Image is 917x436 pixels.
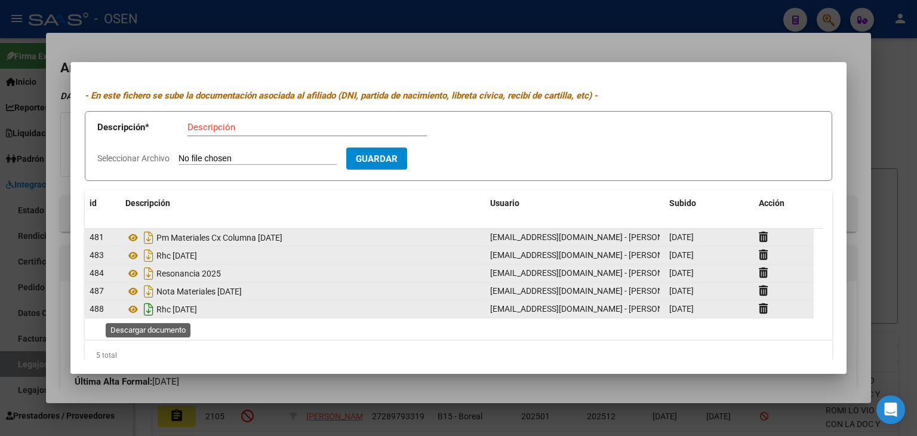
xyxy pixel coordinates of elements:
span: Nota Materiales [DATE] [156,287,242,296]
span: [EMAIL_ADDRESS][DOMAIN_NAME] - [PERSON_NAME] [490,250,693,260]
span: [DATE] [669,286,694,296]
i: Descargar documento [141,300,156,319]
p: Descripción [97,121,187,134]
span: 488 [90,304,104,314]
i: - En este fichero se sube la documentación asociada al afiliado (DNI, partida de nacimiento, libr... [85,90,598,101]
span: Subido [669,198,696,208]
span: [EMAIL_ADDRESS][DOMAIN_NAME] - [PERSON_NAME] [490,286,693,296]
div: 5 total [85,340,832,370]
i: Descargar documento [141,228,156,247]
i: Descargar documento [141,282,156,301]
span: Rhc [DATE] [156,305,197,314]
span: [DATE] [669,304,694,314]
datatable-header-cell: id [85,191,121,216]
datatable-header-cell: Subido [664,191,754,216]
div: Open Intercom Messenger [876,395,905,424]
span: [EMAIL_ADDRESS][DOMAIN_NAME] - [PERSON_NAME] [490,232,693,242]
span: Rhc [DATE] [156,251,197,260]
i: Descargar documento [141,246,156,265]
span: Seleccionar Archivo [97,153,170,163]
span: [DATE] [669,250,694,260]
span: [DATE] [669,268,694,278]
span: id [90,198,97,208]
span: [DATE] [669,232,694,242]
span: 487 [90,286,104,296]
span: Acción [759,198,784,208]
span: 481 [90,232,104,242]
span: Pm Materiales Cx Columna [DATE] [156,233,282,242]
span: [EMAIL_ADDRESS][DOMAIN_NAME] - [PERSON_NAME] [490,268,693,278]
datatable-header-cell: Descripción [121,191,485,216]
span: Usuario [490,198,519,208]
span: 484 [90,268,104,278]
span: Resonancia 2025 [156,269,221,278]
datatable-header-cell: Usuario [485,191,664,216]
span: 483 [90,250,104,260]
span: Guardar [356,153,398,164]
button: Guardar [346,148,407,170]
i: Descargar documento [141,264,156,283]
span: [EMAIL_ADDRESS][DOMAIN_NAME] - [PERSON_NAME] [490,304,693,314]
span: Descripción [125,198,170,208]
datatable-header-cell: Acción [754,191,814,216]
